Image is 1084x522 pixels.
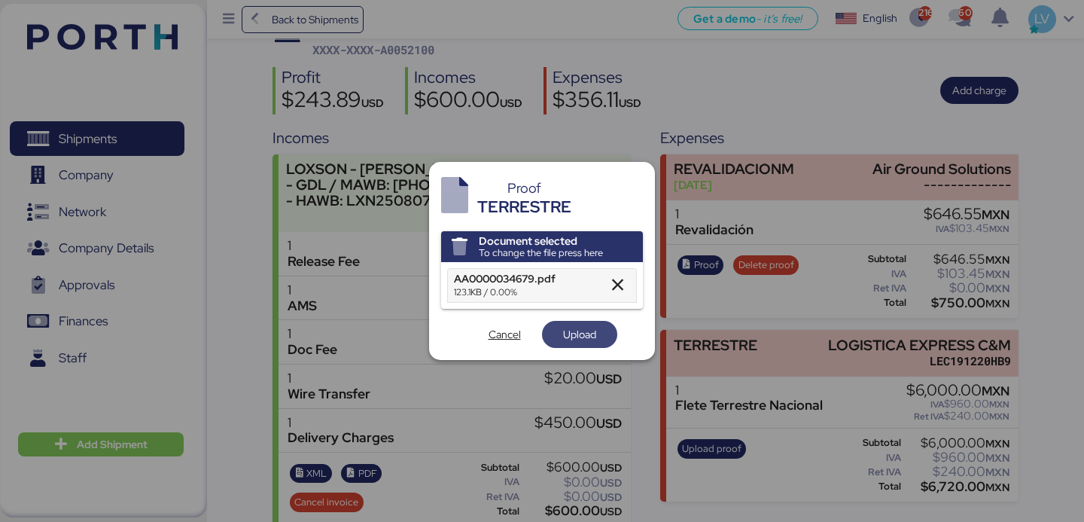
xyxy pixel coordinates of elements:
button: Cancel [467,321,542,348]
span: Cancel [489,325,521,343]
div: AA0000034679.pdf [454,272,598,285]
button: Upload [542,321,617,348]
div: Document selected [479,235,603,247]
div: TERRESTRE [477,195,571,219]
span: Upload [563,325,596,343]
div: 123.1KB / 0.00% [454,285,598,299]
div: Proof [477,182,571,195]
div: To change the file press here [479,247,603,259]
